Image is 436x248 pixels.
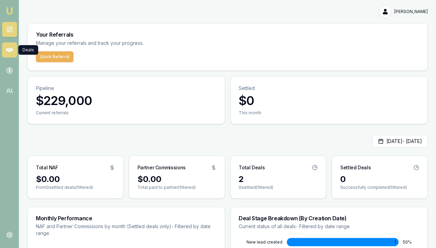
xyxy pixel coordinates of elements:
span: [PERSON_NAME] [394,9,428,14]
h3: Your Referrals [36,32,419,37]
h3: Partner Commissions [137,164,186,171]
button: Quick Referral [36,51,74,62]
span: 1 [394,239,396,245]
h3: $229,000 [36,94,216,107]
div: Current referrals [36,110,216,116]
div: 2 [239,174,318,185]
h3: Total Deals [239,164,265,171]
h3: Monthly Performance [36,216,216,221]
div: NEW LEAD CREATED [239,239,283,245]
p: 0 settled (filtered) [239,185,318,190]
div: Deals [18,45,38,55]
div: 50 % [403,239,419,245]
p: Manage your referrals and track your progress. [36,39,211,47]
div: $0.00 [36,174,115,185]
img: emu-icon-u.png [5,7,14,15]
h3: $0 [239,94,420,107]
p: Successfully completed (filtered) [340,185,419,190]
p: NAF and Partner Commissions by month (Settled deals only) - Filtered by date range [36,223,216,237]
p: Pipeline [36,85,216,92]
p: From 0 settled deals (filtered) [36,185,115,190]
p: Current status of all deals - Filtered by date range [239,223,420,230]
div: 0 [340,174,419,185]
div: $0.00 [137,174,216,185]
h3: Settled Deals [340,164,371,171]
p: Total paid to partner (filtered) [137,185,216,190]
h3: Total NAF [36,164,58,171]
p: Settled [239,85,420,92]
div: This month [239,110,420,116]
h3: Deal Stage Breakdown (By Creation Date) [239,216,420,221]
button: [DATE]- [DATE] [372,135,428,147]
